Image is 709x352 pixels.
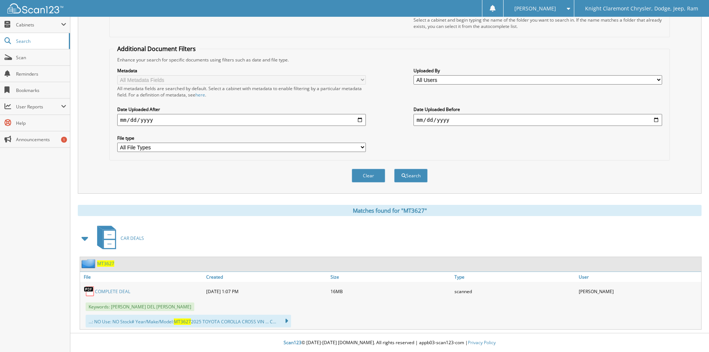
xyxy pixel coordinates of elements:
div: Matches found for "MT3627" [78,205,702,216]
a: File [80,272,204,282]
img: folder2.png [82,259,97,268]
legend: Additional Document Filters [114,45,199,53]
span: Scan123 [284,339,301,346]
button: Search [394,169,428,183]
span: [PERSON_NAME] [514,6,556,11]
label: Metadata [117,67,366,74]
div: © [DATE]-[DATE] [DOMAIN_NAME]. All rights reserved | appb03-scan123-com | [70,334,709,352]
label: Date Uploaded Before [413,106,662,112]
span: Keywords: [PERSON_NAME] DEL [PERSON_NAME] [86,302,194,311]
div: scanned [453,284,577,299]
a: COMPLETE DEAL [95,288,130,295]
button: Clear [352,169,385,183]
a: Type [453,272,577,282]
a: User [577,272,701,282]
div: 16MB [329,284,453,299]
div: [DATE] 1:07 PM [204,284,329,299]
a: Privacy Policy [468,339,496,346]
span: Cabinets [16,22,61,28]
input: end [413,114,662,126]
span: Knight Claremont Chrysler, Dodge, Jeep, Ram [585,6,698,11]
span: CAR DEALS [121,235,144,241]
span: Scan [16,54,66,61]
span: Help [16,120,66,126]
span: MT3627 [174,318,191,325]
div: ...: NO Use: NO Stock# Year/Make/Model: 2025 TOYOTA COROLLA CROSS VIN ... C... [86,315,291,327]
span: Search [16,38,65,44]
div: Select a cabinet and begin typing the name of the folder you want to search in. If the name match... [413,17,662,29]
label: File type [117,135,366,141]
label: Date Uploaded After [117,106,366,112]
span: Announcements [16,136,66,143]
img: scan123-logo-white.svg [7,3,63,13]
div: All metadata fields are searched by default. Select a cabinet with metadata to enable filtering b... [117,85,366,98]
span: Bookmarks [16,87,66,93]
span: Reminders [16,71,66,77]
span: User Reports [16,104,61,110]
a: CAR DEALS [93,223,144,253]
a: Created [204,272,329,282]
label: Uploaded By [413,67,662,74]
div: 1 [61,137,67,143]
a: Size [329,272,453,282]
a: MT3627 [97,260,114,267]
input: start [117,114,366,126]
div: Enhance your search for specific documents using filters such as date and file type. [114,57,666,63]
img: PDF.png [84,286,95,297]
a: here [195,92,205,98]
div: [PERSON_NAME] [577,284,701,299]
